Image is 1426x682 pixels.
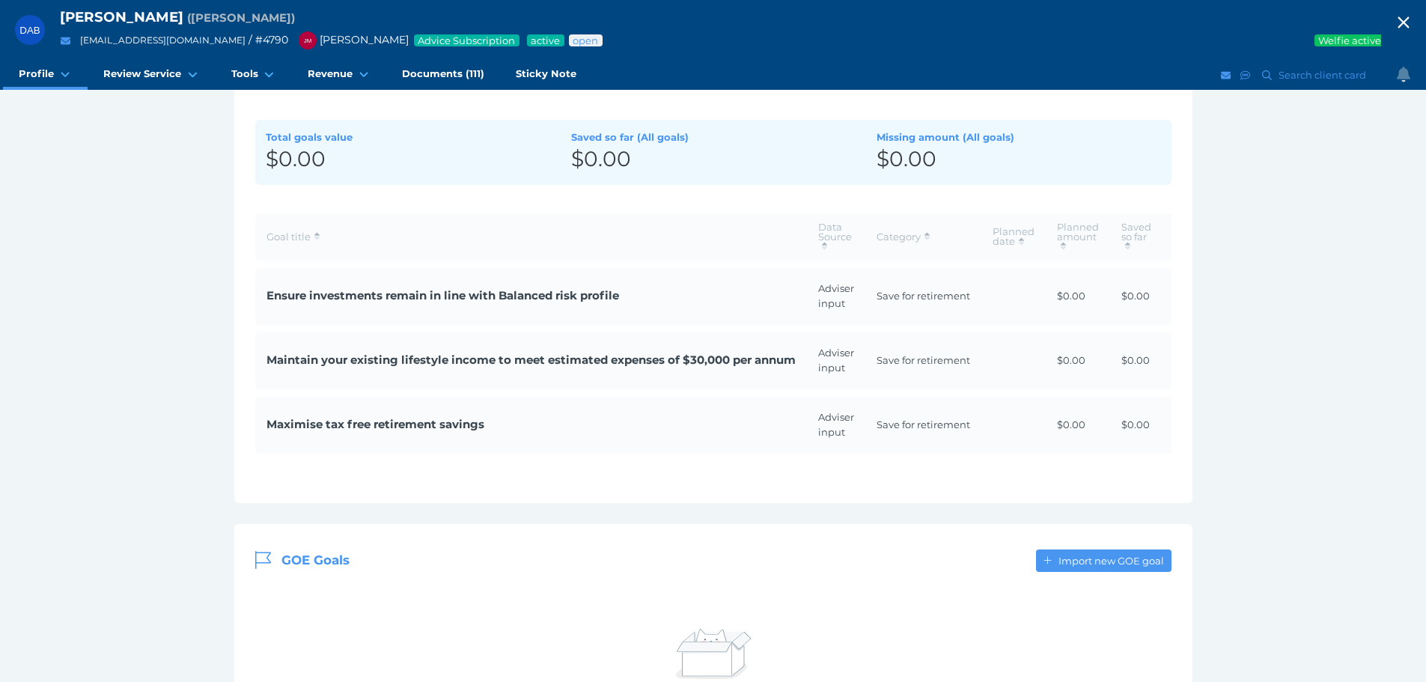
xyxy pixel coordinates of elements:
span: JM [304,37,312,44]
th: Missing amount [1163,213,1225,261]
span: Adviser input [818,411,854,438]
span: Profile [19,67,54,80]
a: Documents (111) [386,60,500,90]
button: Email [1219,66,1234,85]
span: Sticky Note [516,67,576,80]
img: Nothing to see for now... [675,629,752,680]
span: $0.00 [1057,290,1085,302]
span: Ensure investments remain in line with Balanced risk profile [266,287,796,305]
span: GOE Goals [281,553,350,568]
a: Revenue [292,60,386,90]
span: Preferred name [187,10,295,25]
span: Total goals value [266,131,353,143]
span: Review Service [103,67,181,80]
span: Search client card [1276,69,1373,81]
div: Jonathon Martino [299,31,317,49]
button: Search client card [1255,66,1374,85]
span: Missing amount (All goals) [877,131,1014,143]
span: Adviser input [818,347,854,374]
th: Data Source [807,213,865,261]
span: Maximise tax free retirement savings [266,416,796,433]
span: $0.00 [1121,418,1150,430]
span: Import new GOE goal [1055,555,1171,567]
span: Adviser input [818,282,854,309]
th: Saved so far [1110,213,1163,261]
span: DAB [19,25,40,36]
a: Profile [3,60,88,90]
span: $0.00 [1121,290,1150,302]
div: Dennis Arthur Blowes [15,15,45,45]
div: $0.00 [571,144,856,174]
span: Documents (111) [402,67,484,80]
a: Review Service [88,60,215,90]
span: [PERSON_NAME] [60,8,183,25]
th: Planned amount [1046,213,1110,261]
span: Tools [231,67,258,80]
span: $0.00 [1121,354,1150,366]
span: [PERSON_NAME] [291,33,409,46]
span: $0.00 [1057,354,1085,366]
span: Save for retirement [877,353,970,368]
span: / # 4790 [249,33,288,46]
span: Welfie active [1317,34,1383,46]
th: Category [865,213,981,261]
span: Saved so far (All goals) [571,131,689,143]
button: Email [56,31,75,50]
span: Advice Subscription [417,34,517,46]
span: $0.00 [1057,418,1085,430]
button: SMS [1238,66,1253,85]
span: Revenue [308,67,353,80]
span: Maintain your existing lifestyle income to meet estimated expenses of $30,000 per annum [266,352,796,369]
span: Save for retirement [877,289,970,304]
th: Goal title [255,213,807,261]
div: $0.00 [877,144,1161,174]
th: Planned date [981,213,1046,261]
span: Service package status: Active service agreement in place [530,34,561,46]
span: Advice status: Review not yet booked in [572,34,600,46]
span: Save for retirement [877,418,970,433]
a: [EMAIL_ADDRESS][DOMAIN_NAME] [80,34,246,46]
div: $0.00 [266,144,550,174]
button: Import new GOE goal [1036,549,1171,572]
